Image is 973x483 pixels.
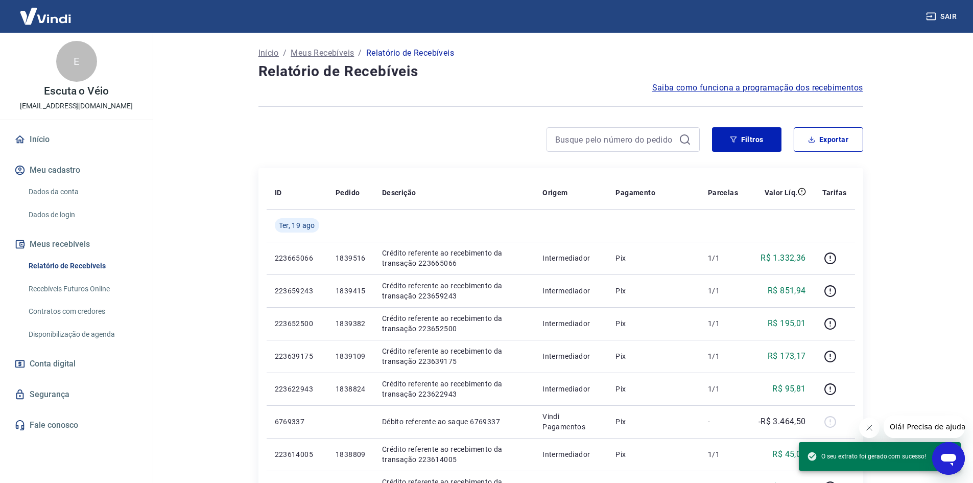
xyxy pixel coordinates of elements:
p: Parcelas [708,188,738,198]
p: Crédito referente ao recebimento da transação 223659243 [382,281,526,301]
a: Fale conosco [12,414,140,436]
p: Escuta o Véio [44,86,109,97]
img: Vindi [12,1,79,32]
p: Crédito referente ao recebimento da transação 223639175 [382,346,526,366]
p: 1/1 [708,253,738,263]
p: Crédito referente ao recebimento da transação 223652500 [382,313,526,334]
p: R$ 173,17 [768,350,806,362]
p: Crédito referente ao recebimento da transação 223622943 [382,379,526,399]
p: Valor Líq. [765,188,798,198]
p: Pix [615,286,691,296]
p: Descrição [382,188,416,198]
a: Relatório de Recebíveis [25,256,140,277]
a: Contratos com credores [25,301,140,322]
p: -R$ 3.464,50 [758,416,806,428]
p: ID [275,188,282,198]
button: Sair [924,7,961,26]
p: Crédito referente ao recebimento da transação 223614005 [382,444,526,465]
p: Pix [615,318,691,329]
p: Pix [615,253,691,263]
p: [EMAIL_ADDRESS][DOMAIN_NAME] [20,101,133,111]
span: O seu extrato foi gerado com sucesso! [807,451,926,462]
button: Exportar [794,127,863,152]
span: Ter, 19 ago [279,220,315,231]
p: / [358,47,362,59]
p: 1839109 [336,351,366,361]
p: R$ 95,81 [772,383,805,395]
p: 6769337 [275,417,319,427]
p: 1839415 [336,286,366,296]
a: Dados da conta [25,181,140,202]
p: 223614005 [275,449,319,459]
a: Início [12,128,140,151]
div: E [56,41,97,82]
p: 1/1 [708,384,738,394]
p: Relatório de Recebíveis [366,47,454,59]
p: 223652500 [275,318,319,329]
a: Segurança [12,383,140,406]
a: Saiba como funciona a programação dos recebimentos [652,82,863,94]
p: Intermediador [542,318,599,329]
span: Conta digital [30,357,76,371]
p: 1/1 [708,286,738,296]
p: R$ 1.332,36 [761,252,805,264]
iframe: Mensagem da empresa [884,416,965,438]
iframe: Fechar mensagem [859,418,880,438]
p: Pagamento [615,188,655,198]
p: Intermediador [542,253,599,263]
button: Meu cadastro [12,159,140,181]
p: Intermediador [542,286,599,296]
p: Pix [615,417,691,427]
a: Dados de login [25,204,140,225]
button: Filtros [712,127,781,152]
p: / [283,47,287,59]
button: Meus recebíveis [12,233,140,256]
a: Início [258,47,279,59]
p: 1/1 [708,318,738,329]
p: 223639175 [275,351,319,361]
p: Pix [615,449,691,459]
p: 1838809 [336,449,366,459]
p: 1/1 [708,351,738,361]
iframe: Botão para abrir a janela de mensagens [932,442,965,475]
p: 223622943 [275,384,319,394]
p: Tarifas [822,188,847,198]
p: 1839382 [336,318,366,329]
p: Origem [542,188,567,198]
h4: Relatório de Recebíveis [258,61,863,82]
p: Vindi Pagamentos [542,411,599,432]
p: Pix [615,384,691,394]
a: Conta digital [12,353,140,375]
p: Débito referente ao saque 6769337 [382,417,526,427]
a: Disponibilização de agenda [25,324,140,345]
p: 223659243 [275,286,319,296]
p: R$ 45,01 [772,448,805,461]
p: Pedido [336,188,360,198]
p: Pix [615,351,691,361]
p: 1/1 [708,449,738,459]
p: Intermediador [542,351,599,361]
p: 1839516 [336,253,366,263]
input: Busque pelo número do pedido [555,132,675,147]
p: Crédito referente ao recebimento da transação 223665066 [382,248,526,268]
p: R$ 851,94 [768,285,806,297]
p: 1838824 [336,384,366,394]
p: R$ 195,01 [768,317,806,330]
p: 223665066 [275,253,319,263]
span: Olá! Precisa de ajuda? [6,7,86,15]
p: Intermediador [542,384,599,394]
a: Meus Recebíveis [291,47,354,59]
p: Intermediador [542,449,599,459]
a: Recebíveis Futuros Online [25,279,140,300]
p: - [708,417,738,427]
